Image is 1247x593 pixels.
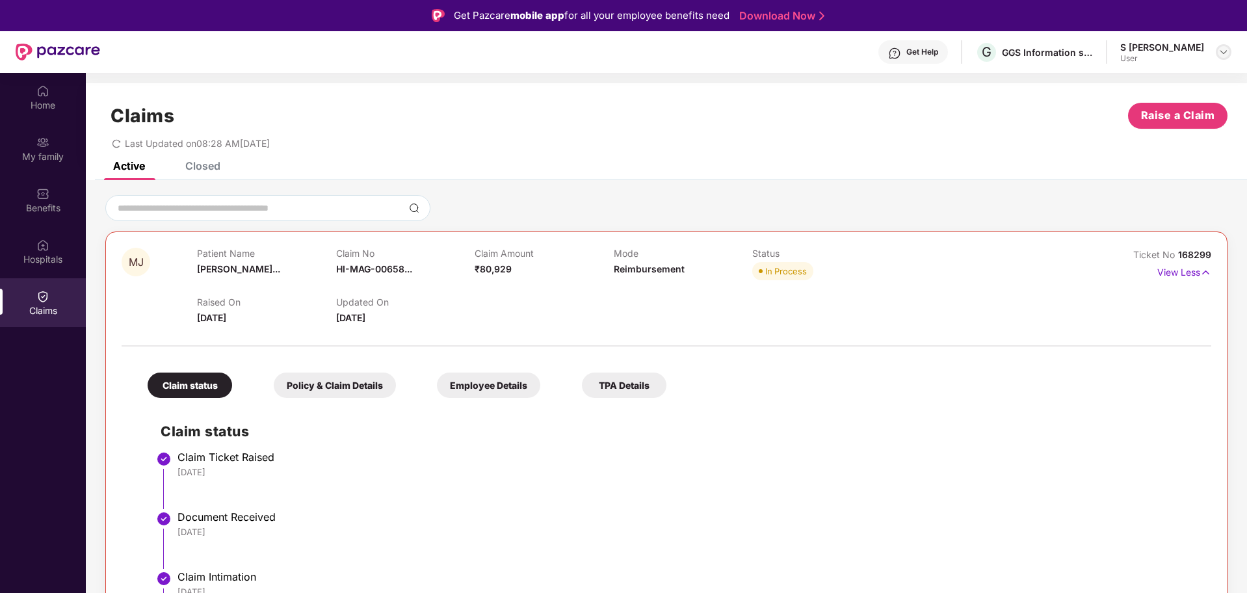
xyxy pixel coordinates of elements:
[336,263,412,274] span: HI-MAG-00658...
[819,9,824,23] img: Stroke
[113,159,145,172] div: Active
[614,248,752,259] p: Mode
[112,138,121,149] span: redo
[197,312,226,323] span: [DATE]
[177,570,1198,583] div: Claim Intimation
[197,263,280,274] span: [PERSON_NAME]...
[614,263,685,274] span: Reimbursement
[36,239,49,252] img: svg+xml;base64,PHN2ZyBpZD0iSG9zcGl0YWxzIiB4bWxucz0iaHR0cDovL3d3dy53My5vcmcvMjAwMC9zdmciIHdpZHRoPS...
[765,265,807,278] div: In Process
[156,511,172,527] img: svg+xml;base64,PHN2ZyBpZD0iU3RlcC1Eb25lLTMyeDMyIiB4bWxucz0iaHR0cDovL3d3dy53My5vcmcvMjAwMC9zdmciIH...
[1178,249,1211,260] span: 168299
[475,263,512,274] span: ₹80,929
[156,451,172,467] img: svg+xml;base64,PHN2ZyBpZD0iU3RlcC1Eb25lLTMyeDMyIiB4bWxucz0iaHR0cDovL3d3dy53My5vcmcvMjAwMC9zdmciIH...
[16,44,100,60] img: New Pazcare Logo
[982,44,991,60] span: G
[161,421,1198,442] h2: Claim status
[1120,41,1204,53] div: S [PERSON_NAME]
[432,9,445,22] img: Logo
[111,105,174,127] h1: Claims
[336,248,475,259] p: Claim No
[36,85,49,98] img: svg+xml;base64,PHN2ZyBpZD0iSG9tZSIgeG1sbnM9Imh0dHA6Ly93d3cudzMub3JnLzIwMDAvc3ZnIiB3aWR0aD0iMjAiIG...
[36,187,49,200] img: svg+xml;base64,PHN2ZyBpZD0iQmVuZWZpdHMiIHhtbG5zPSJodHRwOi8vd3d3LnczLm9yZy8yMDAwL3N2ZyIgd2lkdGg9Ij...
[129,257,144,268] span: MJ
[177,451,1198,464] div: Claim Ticket Raised
[1133,249,1178,260] span: Ticket No
[177,510,1198,523] div: Document Received
[1128,103,1227,129] button: Raise a Claim
[336,312,365,323] span: [DATE]
[148,373,232,398] div: Claim status
[156,571,172,586] img: svg+xml;base64,PHN2ZyBpZD0iU3RlcC1Eb25lLTMyeDMyIiB4bWxucz0iaHR0cDovL3d3dy53My5vcmcvMjAwMC9zdmciIH...
[1002,46,1093,59] div: GGS Information services private limited
[336,296,475,308] p: Updated On
[1157,262,1211,280] p: View Less
[197,248,335,259] p: Patient Name
[36,136,49,149] img: svg+xml;base64,PHN2ZyB3aWR0aD0iMjAiIGhlaWdodD0iMjAiIHZpZXdCb3g9IjAgMCAyMCAyMCIgZmlsbD0ibm9uZSIgeG...
[274,373,396,398] div: Policy & Claim Details
[1218,47,1229,57] img: svg+xml;base64,PHN2ZyBpZD0iRHJvcGRvd24tMzJ4MzIiIHhtbG5zPSJodHRwOi8vd3d3LnczLm9yZy8yMDAwL3N2ZyIgd2...
[752,248,891,259] p: Status
[177,466,1198,478] div: [DATE]
[409,203,419,213] img: svg+xml;base64,PHN2ZyBpZD0iU2VhcmNoLTMyeDMyIiB4bWxucz0iaHR0cDovL3d3dy53My5vcmcvMjAwMC9zdmciIHdpZH...
[906,47,938,57] div: Get Help
[1120,53,1204,64] div: User
[510,9,564,21] strong: mobile app
[475,248,613,259] p: Claim Amount
[1141,107,1215,124] span: Raise a Claim
[197,296,335,308] p: Raised On
[36,290,49,303] img: svg+xml;base64,PHN2ZyBpZD0iQ2xhaW0iIHhtbG5zPSJodHRwOi8vd3d3LnczLm9yZy8yMDAwL3N2ZyIgd2lkdGg9IjIwIi...
[125,138,270,149] span: Last Updated on 08:28 AM[DATE]
[437,373,540,398] div: Employee Details
[888,47,901,60] img: svg+xml;base64,PHN2ZyBpZD0iSGVscC0zMngzMiIgeG1sbnM9Imh0dHA6Ly93d3cudzMub3JnLzIwMDAvc3ZnIiB3aWR0aD...
[739,9,820,23] a: Download Now
[582,373,666,398] div: TPA Details
[185,159,220,172] div: Closed
[177,526,1198,538] div: [DATE]
[454,8,729,23] div: Get Pazcare for all your employee benefits need
[1200,265,1211,280] img: svg+xml;base64,PHN2ZyB4bWxucz0iaHR0cDovL3d3dy53My5vcmcvMjAwMC9zdmciIHdpZHRoPSIxNyIgaGVpZ2h0PSIxNy...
